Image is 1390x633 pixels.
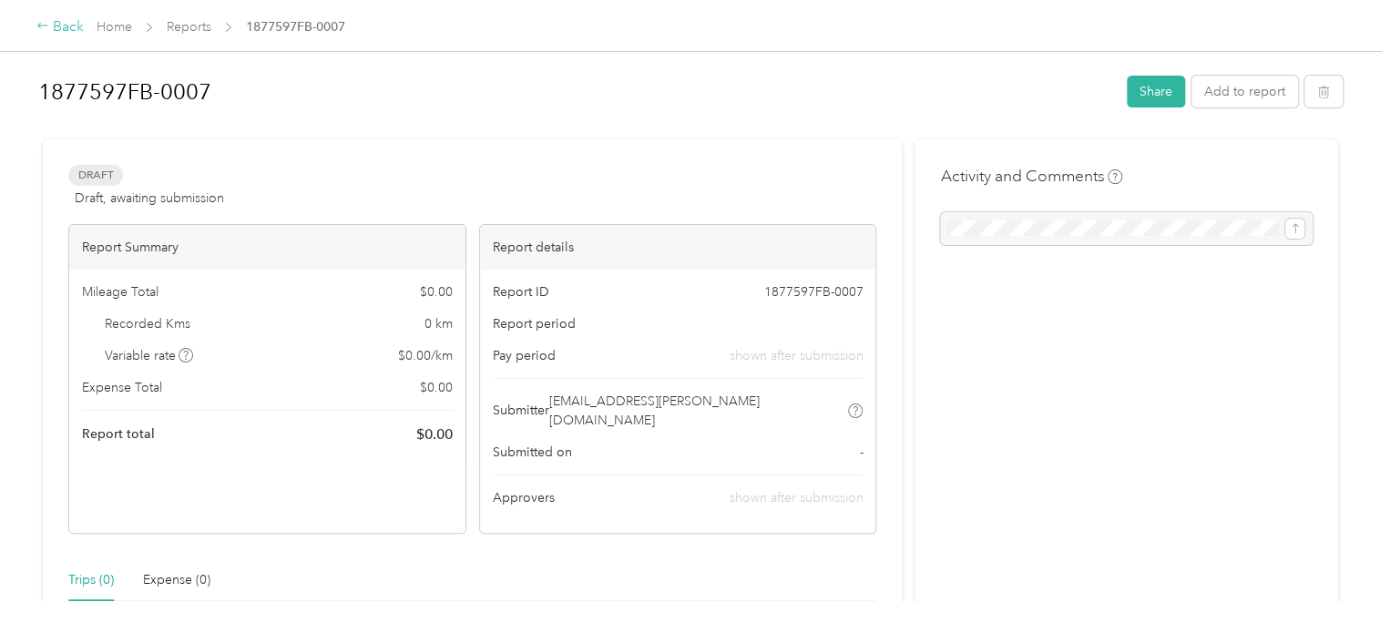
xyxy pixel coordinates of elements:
[1288,531,1390,633] iframe: Everlance-gr Chat Button Frame
[82,282,158,301] span: Mileage Total
[549,392,845,430] span: [EMAIL_ADDRESS][PERSON_NAME][DOMAIN_NAME]
[424,314,453,333] span: 0 km
[859,443,863,462] span: -
[97,19,132,35] a: Home
[420,378,453,397] span: $ 0.00
[105,346,194,365] span: Variable rate
[763,282,863,301] span: 1877597FB-0007
[68,165,123,186] span: Draft
[420,282,453,301] span: $ 0.00
[105,314,190,333] span: Recorded Kms
[493,488,555,507] span: Approvers
[729,490,863,505] span: shown after submission
[940,165,1122,188] h4: Activity and Comments
[68,570,114,590] div: Trips (0)
[480,225,876,270] div: Report details
[398,346,453,365] span: $ 0.00 / km
[82,424,155,444] span: Report total
[1191,76,1298,107] button: Add to report
[167,19,211,35] a: Reports
[493,443,572,462] span: Submitted on
[416,424,453,445] span: $ 0.00
[729,346,863,365] span: shown after submission
[246,17,345,36] span: 1877597FB-0007
[493,346,556,365] span: Pay period
[38,70,1114,114] h1: 1877597FB-0007
[69,225,465,270] div: Report Summary
[1127,76,1185,107] button: Share
[143,570,210,590] div: Expense (0)
[493,401,549,420] span: Submitter
[75,189,224,208] span: Draft, awaiting submission
[82,378,162,397] span: Expense Total
[36,16,84,38] div: Back
[493,314,576,333] span: Report period
[493,282,549,301] span: Report ID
